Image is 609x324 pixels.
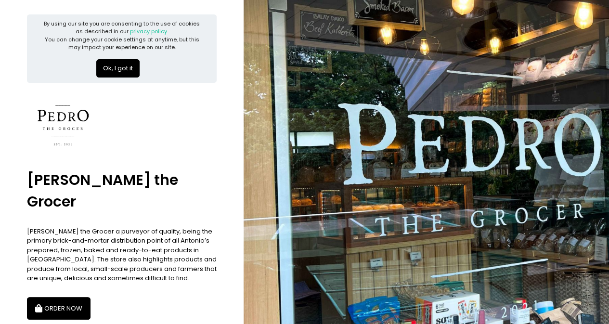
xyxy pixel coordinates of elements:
[27,227,217,283] div: [PERSON_NAME] the Grocer a purveyor of quality, being the primary brick-and-mortar distribution p...
[27,297,91,320] button: ORDER NOW
[96,59,140,78] button: Ok, I got it
[130,27,168,35] a: privacy policy.
[27,89,99,161] img: Pedro the Grocer
[27,161,217,220] div: [PERSON_NAME] the Grocer
[43,20,201,52] div: By using our site you are consenting to the use of cookies as described in our You can change you...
